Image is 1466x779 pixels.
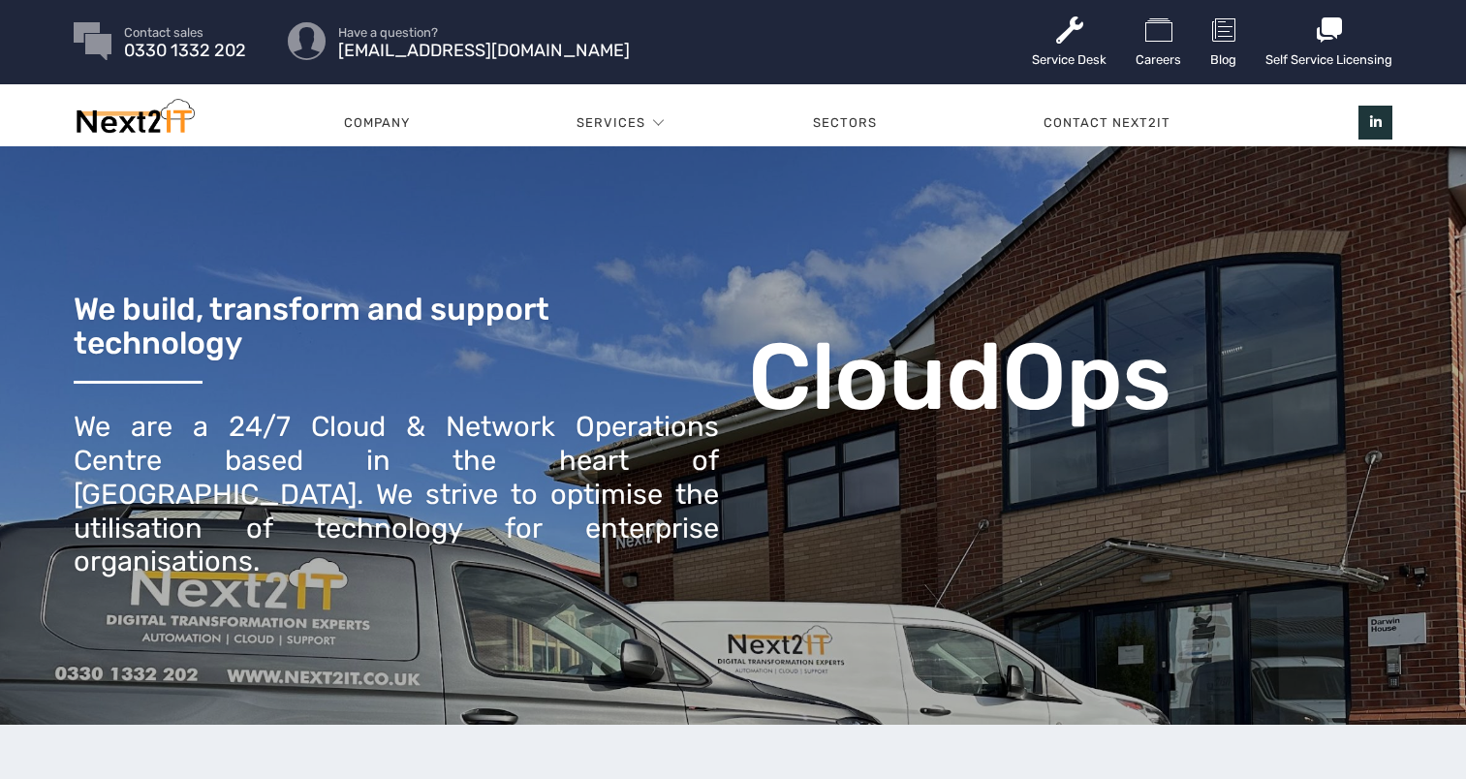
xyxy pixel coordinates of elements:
[748,322,1170,433] b: CloudOps
[124,26,246,39] span: Contact sales
[74,293,719,360] h3: We build, transform and support technology
[261,94,493,152] a: Company
[338,26,630,39] span: Have a question?
[74,410,719,578] div: We are a 24/7 Cloud & Network Operations Centre based in the heart of [GEOGRAPHIC_DATA]. We striv...
[124,26,246,57] a: Contact sales 0330 1332 202
[74,99,195,142] img: Next2IT
[124,45,246,57] span: 0330 1332 202
[960,94,1254,152] a: Contact Next2IT
[338,26,630,57] a: Have a question? [EMAIL_ADDRESS][DOMAIN_NAME]
[338,45,630,57] span: [EMAIL_ADDRESS][DOMAIN_NAME]
[730,94,960,152] a: Sectors
[577,94,645,152] a: Services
